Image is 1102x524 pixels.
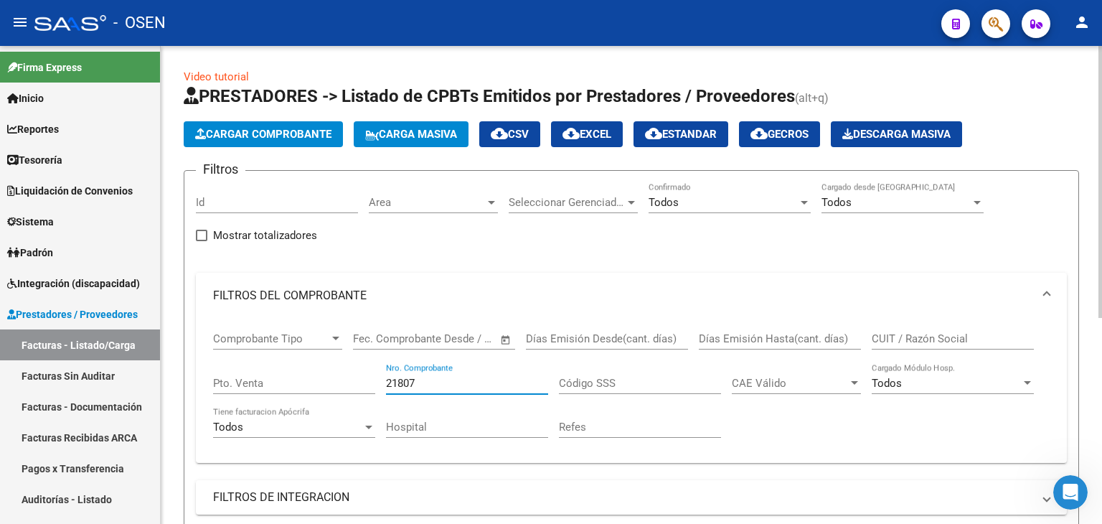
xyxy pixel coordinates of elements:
mat-icon: cloud_download [750,125,768,142]
span: (alt+q) [795,91,829,105]
button: CSV [479,121,540,147]
input: Fecha fin [424,332,494,345]
span: - OSEN [113,7,166,39]
span: Estandar [645,128,717,141]
span: PRESTADORES -> Listado de CPBTs Emitidos por Prestadores / Proveedores [184,86,795,106]
button: Carga Masiva [354,121,468,147]
span: Reportes [7,121,59,137]
h3: Filtros [196,159,245,179]
span: Tesorería [7,152,62,168]
span: Mostrar totalizadores [213,227,317,244]
span: Padrón [7,245,53,261]
span: Inicio [7,90,44,106]
mat-icon: cloud_download [491,125,508,142]
button: Cargar Comprobante [184,121,343,147]
span: Todos [213,421,243,434]
span: Comprobante Tipo [213,332,329,345]
iframe: Intercom live chat [1053,475,1088,510]
span: Firma Express [7,60,82,75]
app-download-masive: Descarga masiva de comprobantes (adjuntos) [831,121,962,147]
button: Descarga Masiva [831,121,962,147]
span: Integración (discapacidad) [7,276,140,291]
mat-icon: person [1073,14,1091,31]
span: Descarga Masiva [842,128,951,141]
span: Sistema [7,214,54,230]
span: CAE Válido [732,377,848,390]
span: CSV [491,128,529,141]
span: EXCEL [562,128,611,141]
span: Prestadores / Proveedores [7,307,138,322]
mat-icon: cloud_download [645,125,662,142]
input: Fecha inicio [353,332,411,345]
mat-expansion-panel-header: FILTROS DEL COMPROBANTE [196,273,1067,319]
span: Todos [821,196,852,209]
span: Gecros [750,128,809,141]
mat-panel-title: FILTROS DE INTEGRACION [213,490,1032,505]
span: Todos [649,196,679,209]
span: Cargar Comprobante [195,128,331,141]
span: Area [369,196,485,209]
span: Seleccionar Gerenciador [509,196,625,209]
mat-expansion-panel-header: FILTROS DE INTEGRACION [196,480,1067,515]
span: Liquidación de Convenios [7,183,133,199]
button: Open calendar [498,332,514,348]
div: FILTROS DEL COMPROBANTE [196,319,1067,463]
button: Gecros [739,121,820,147]
a: Video tutorial [184,70,249,83]
mat-panel-title: FILTROS DEL COMPROBANTE [213,288,1032,304]
button: EXCEL [551,121,623,147]
button: Estandar [634,121,728,147]
mat-icon: menu [11,14,29,31]
span: Carga Masiva [365,128,457,141]
mat-icon: cloud_download [562,125,580,142]
span: Todos [872,377,902,390]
